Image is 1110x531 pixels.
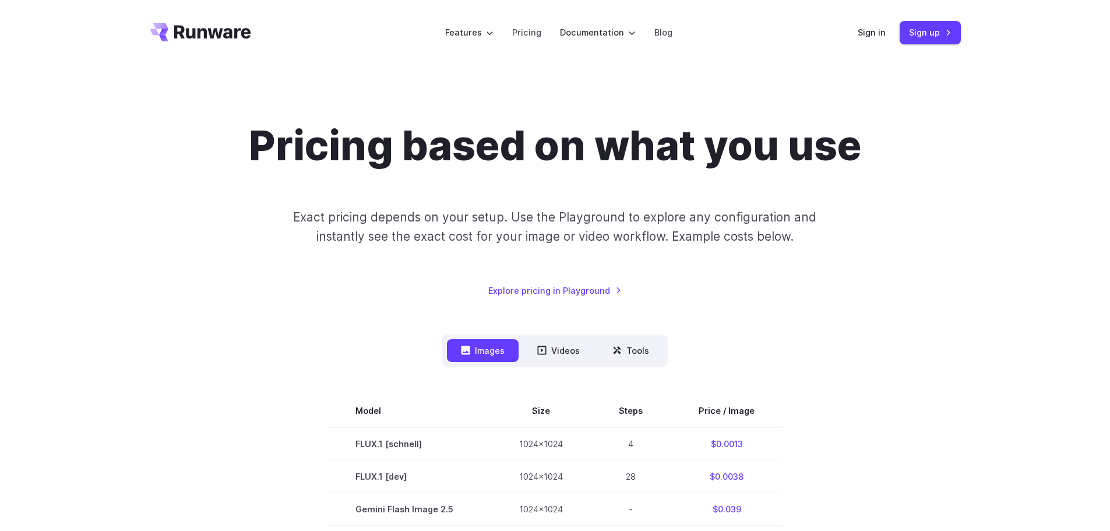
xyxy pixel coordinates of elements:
[491,395,591,427] th: Size
[560,26,636,39] label: Documentation
[671,460,783,493] td: $0.0038
[491,427,591,460] td: 1024x1024
[591,395,671,427] th: Steps
[512,26,541,39] a: Pricing
[488,284,622,297] a: Explore pricing in Playground
[327,460,491,493] td: FLUX.1 [dev]
[249,121,861,170] h1: Pricing based on what you use
[591,427,671,460] td: 4
[150,23,251,41] a: Go to /
[858,26,886,39] a: Sign in
[591,460,671,493] td: 28
[491,493,591,525] td: 1024x1024
[671,493,783,525] td: $0.039
[654,26,672,39] a: Blog
[671,427,783,460] td: $0.0013
[445,26,494,39] label: Features
[327,427,491,460] td: FLUX.1 [schnell]
[598,339,663,362] button: Tools
[900,21,961,44] a: Sign up
[491,460,591,493] td: 1024x1024
[271,208,838,247] p: Exact pricing depends on your setup. Use the Playground to explore any configuration and instantl...
[355,502,463,516] span: Gemini Flash Image 2.5
[591,493,671,525] td: -
[523,339,594,362] button: Videos
[447,339,519,362] button: Images
[671,395,783,427] th: Price / Image
[327,395,491,427] th: Model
